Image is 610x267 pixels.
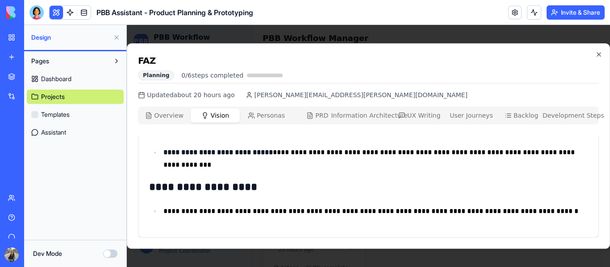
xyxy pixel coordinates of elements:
a: Templates [27,107,124,122]
span: Templates [41,110,70,119]
span: Development Steps [416,86,477,95]
span: Overview [27,86,57,95]
a: Assistant [27,125,124,140]
span: PRD [188,86,201,95]
button: Invite & Share [547,5,605,20]
a: Projects [27,90,124,104]
h2: FAZ [11,29,472,42]
span: [PERSON_NAME][EMAIL_ADDRESS][PERSON_NAME][DOMAIN_NAME] [128,66,341,74]
img: ACg8ocJS-9hGdOMT5TvBAAAZTVLCPRTcf9IhvAis1Mnt2d6yCdZYbHaQ=s96-c [4,247,19,262]
div: Planning [11,45,47,55]
span: Updated about 20 hours ago [20,66,108,74]
span: Pages [31,57,49,66]
span: Personas [130,86,158,95]
img: logo [6,6,62,19]
span: Vision [84,86,102,95]
span: UX Writing [280,86,313,95]
span: Backlog [387,86,411,95]
button: Pages [27,54,109,68]
span: Information Architecture [204,86,280,95]
a: Dashboard [27,72,124,86]
span: Projects [41,92,65,101]
span: Assistant [41,128,66,137]
span: Design [31,33,109,42]
span: PBB Assistant - Product Planning & Prototyping [96,7,253,18]
span: Dashboard [41,74,71,83]
span: 0 / 6 steps completed [54,46,117,55]
span: User Journeys [323,86,366,95]
label: Dev Mode [33,249,62,258]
